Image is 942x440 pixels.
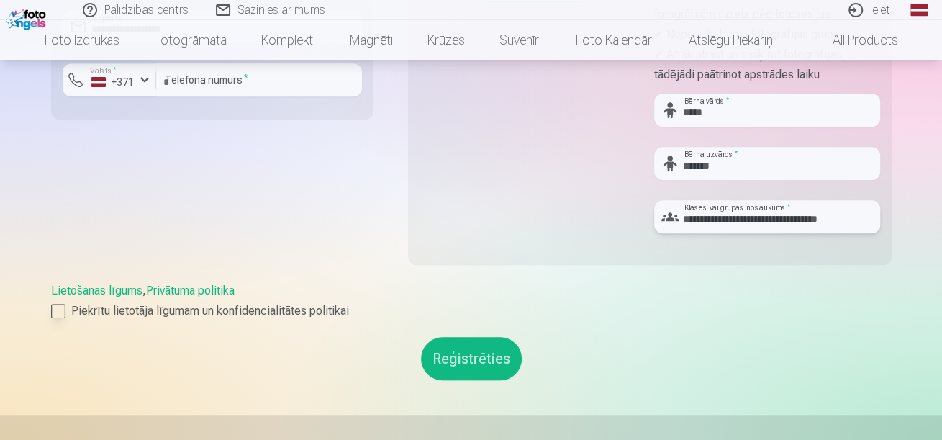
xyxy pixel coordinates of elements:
[671,20,792,60] a: Atslēgu piekariņi
[332,20,410,60] a: Magnēti
[63,63,156,96] button: Valsts*+371
[91,75,135,89] div: +371
[244,20,332,60] a: Komplekti
[410,20,482,60] a: Krūzes
[654,45,880,85] p: ✔ Ātrāk atrast un sašķirot fotogrāfijas, tādējādi paātrinot apstrādes laiku
[51,282,892,320] div: ,
[421,337,522,380] button: Reģistrēties
[86,66,121,76] label: Valsts
[146,284,235,297] a: Privātuma politika
[6,6,50,30] img: /fa1
[558,20,671,60] a: Foto kalendāri
[792,20,915,60] a: All products
[27,20,137,60] a: Foto izdrukas
[137,20,244,60] a: Fotogrāmata
[51,284,142,297] a: Lietošanas līgums
[51,302,892,320] label: Piekrītu lietotāja līgumam un konfidencialitātes politikai
[482,20,558,60] a: Suvenīri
